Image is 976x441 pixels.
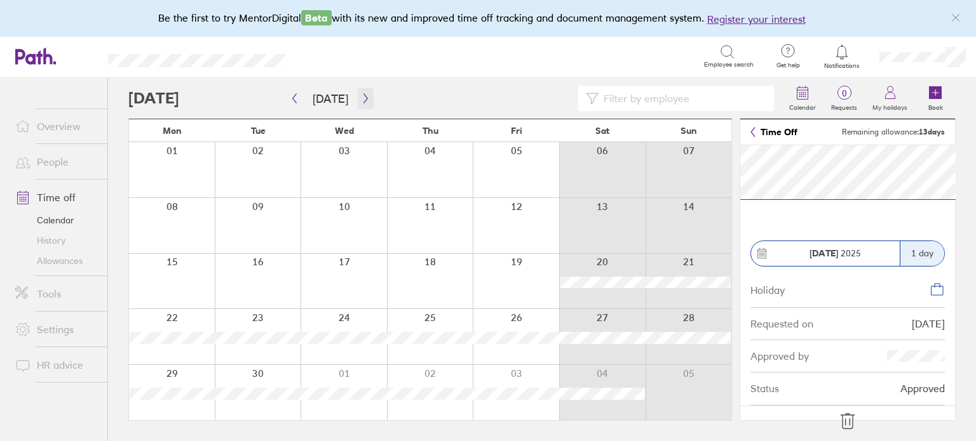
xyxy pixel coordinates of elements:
[810,247,838,259] strong: [DATE]
[810,248,861,258] span: 2025
[302,88,358,109] button: [DATE]
[750,350,809,362] div: Approved by
[5,114,107,139] a: Overview
[822,43,863,70] a: Notifications
[5,317,107,342] a: Settings
[251,126,266,136] span: Tue
[681,126,697,136] span: Sun
[595,126,609,136] span: Sat
[320,50,352,62] div: Search
[163,126,182,136] span: Mon
[707,11,806,27] button: Register your interest
[704,61,754,69] span: Employee search
[900,383,945,394] div: Approved
[599,86,766,110] input: Filter by employee
[823,78,865,119] a: 0Requests
[5,149,107,174] a: People
[5,281,107,306] a: Tools
[423,126,438,136] span: Thu
[921,100,951,112] label: Book
[5,210,107,230] a: Calendar
[750,383,779,394] div: Status
[5,251,107,271] a: Allowances
[822,62,863,70] span: Notifications
[912,318,945,329] div: [DATE]
[158,10,818,27] div: Be the first to try MentorDigital with its new and improved time off tracking and document manage...
[750,127,797,137] a: Time Off
[865,100,915,112] label: My holidays
[768,62,809,69] span: Get help
[782,78,823,119] a: Calendar
[823,100,865,112] label: Requests
[511,126,522,136] span: Fri
[842,128,945,136] span: Remaining allowance:
[750,318,813,329] div: Requested on
[823,88,865,98] span: 0
[5,230,107,251] a: History
[5,352,107,378] a: HR advice
[301,10,332,25] span: Beta
[865,78,915,119] a: My holidays
[919,127,945,136] strong: 13 days
[750,282,785,296] div: Holiday
[5,185,107,210] a: Time off
[782,100,823,112] label: Calendar
[915,78,956,119] a: Book
[335,126,354,136] span: Wed
[900,241,944,266] div: 1 day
